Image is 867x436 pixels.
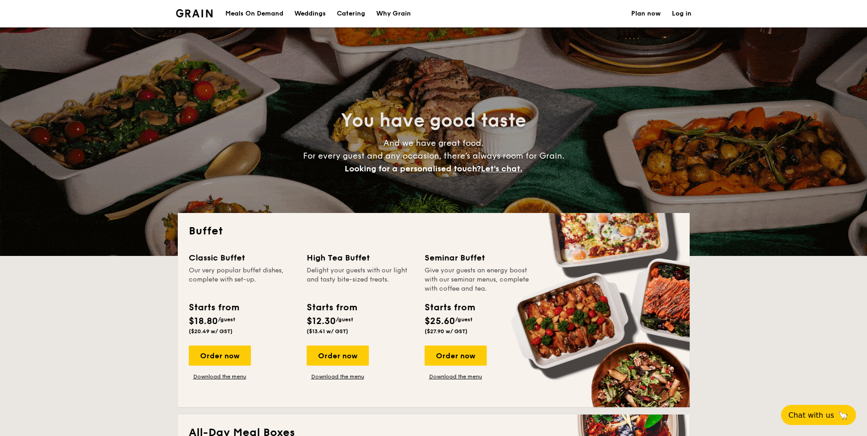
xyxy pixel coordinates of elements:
[307,316,336,327] span: $12.30
[189,224,679,239] h2: Buffet
[189,301,239,314] div: Starts from
[307,373,369,380] a: Download the menu
[425,328,468,335] span: ($27.90 w/ GST)
[425,346,487,366] div: Order now
[307,301,356,314] div: Starts from
[307,251,414,264] div: High Tea Buffet
[189,346,251,366] div: Order now
[425,373,487,380] a: Download the menu
[307,328,348,335] span: ($13.41 w/ GST)
[481,164,522,174] span: Let's chat.
[425,251,532,264] div: Seminar Buffet
[218,316,235,323] span: /guest
[189,266,296,293] div: Our very popular buffet dishes, complete with set-up.
[176,9,213,17] a: Logotype
[189,373,251,380] a: Download the menu
[176,9,213,17] img: Grain
[425,266,532,293] div: Give your guests an energy boost with our seminar menus, complete with coffee and tea.
[455,316,473,323] span: /guest
[189,328,233,335] span: ($20.49 w/ GST)
[336,316,353,323] span: /guest
[307,346,369,366] div: Order now
[425,301,474,314] div: Starts from
[788,411,834,420] span: Chat with us
[189,251,296,264] div: Classic Buffet
[425,316,455,327] span: $25.60
[838,410,849,420] span: 🦙
[189,316,218,327] span: $18.80
[307,266,414,293] div: Delight your guests with our light and tasty bite-sized treats.
[781,405,856,425] button: Chat with us🦙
